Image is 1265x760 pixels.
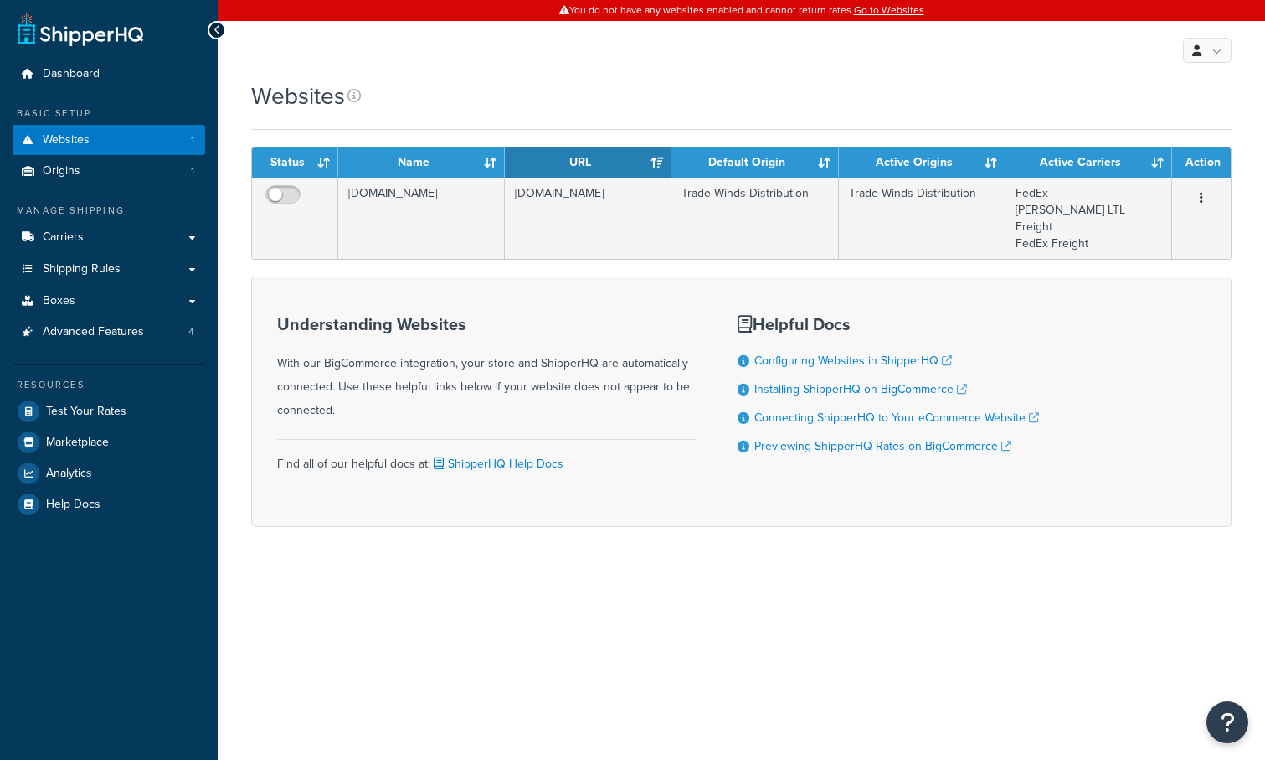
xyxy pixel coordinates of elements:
a: Carriers [13,222,205,253]
li: Origins [13,156,205,187]
td: [DOMAIN_NAME] [338,178,505,259]
span: 4 [188,325,194,339]
span: Boxes [43,294,75,308]
a: Analytics [13,458,205,489]
a: Previewing ShipperHQ Rates on BigCommerce [754,437,1011,455]
th: Name: activate to sort column ascending [338,147,505,178]
td: Trade Winds Distribution [671,178,838,259]
a: Configuring Websites in ShipperHQ [754,352,952,370]
th: Action [1172,147,1231,178]
span: Dashboard [43,67,100,81]
a: Origins 1 [13,156,205,187]
div: Resources [13,378,205,392]
a: Shipping Rules [13,254,205,285]
th: URL: activate to sort column ascending [505,147,671,178]
a: Marketplace [13,427,205,458]
span: Analytics [46,467,92,481]
div: Basic Setup [13,106,205,121]
a: Boxes [13,286,205,317]
span: Test Your Rates [46,405,126,419]
a: ShipperHQ Home [18,13,143,46]
a: Dashboard [13,59,205,90]
h1: Websites [251,80,345,112]
td: [DOMAIN_NAME] [505,178,671,259]
th: Default Origin: activate to sort column ascending [671,147,838,178]
div: Manage Shipping [13,204,205,218]
h3: Helpful Docs [738,315,1039,333]
span: Shipping Rules [43,262,121,277]
a: Advanced Features 4 [13,317,205,348]
span: Advanced Features [43,325,144,339]
a: ShipperHQ Help Docs [430,455,563,473]
th: Active Origins: activate to sort column ascending [839,147,1005,178]
a: Go to Websites [854,3,924,18]
th: Status: activate to sort column ascending [252,147,338,178]
li: Advanced Features [13,317,205,348]
li: Websites [13,125,205,156]
span: Marketplace [46,436,109,450]
td: Trade Winds Distribution [839,178,1005,259]
span: Websites [43,133,90,147]
span: Origins [43,164,80,178]
span: Help Docs [46,498,100,512]
a: Test Your Rates [13,396,205,427]
button: Open Resource Center [1206,701,1248,743]
th: Active Carriers: activate to sort column ascending [1005,147,1172,178]
div: Find all of our helpful docs at: [277,439,696,476]
span: 1 [191,164,194,178]
div: With our BigCommerce integration, your store and ShipperHQ are automatically connected. Use these... [277,315,696,422]
span: Carriers [43,230,84,245]
h3: Understanding Websites [277,315,696,333]
a: Websites 1 [13,125,205,156]
td: FedEx [PERSON_NAME] LTL Freight FedEx Freight [1005,178,1172,259]
a: Help Docs [13,489,205,520]
a: Connecting ShipperHQ to Your eCommerce Website [754,409,1039,427]
span: 1 [191,133,194,147]
a: Installing ShipperHQ on BigCommerce [754,380,967,398]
